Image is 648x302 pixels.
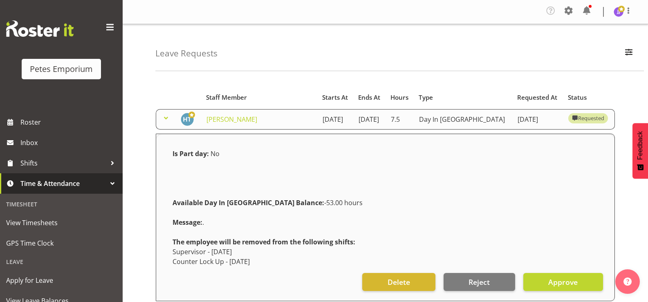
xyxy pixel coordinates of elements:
span: Roster [20,116,119,128]
span: Supervisor - [DATE] [173,247,232,256]
span: Apply for Leave [6,274,117,286]
div: Leave [2,253,121,270]
span: Inbox [20,136,119,149]
div: Ends At [358,93,381,102]
div: Petes Emporium [30,63,93,75]
img: janelle-jonkers702.jpg [614,7,623,17]
span: Approve [548,277,578,287]
button: Approve [523,273,603,291]
img: help-xxl-2.png [623,277,632,286]
div: Starts At [322,93,349,102]
td: [DATE] [318,109,354,130]
span: Reject [469,277,490,287]
strong: Available Day In [GEOGRAPHIC_DATA] Balance: [173,198,324,207]
div: Requested At [517,93,559,102]
button: Reject [444,273,515,291]
div: -53.00 hours [168,193,603,213]
span: Counter Lock Up - [DATE] [173,257,250,266]
a: Apply for Leave [2,270,121,291]
span: Delete [388,277,410,287]
img: Rosterit website logo [6,20,74,37]
strong: Message: [173,218,202,227]
td: 7.5 [386,109,414,130]
img: helena-tomlin701.jpg [181,113,194,126]
div: Status [568,93,610,102]
a: View Timesheets [2,213,121,233]
a: [PERSON_NAME] [206,115,257,124]
div: . [168,213,603,232]
span: Shifts [20,157,106,169]
div: Requested [572,113,604,123]
span: GPS Time Clock [6,237,117,249]
td: [DATE] [354,109,386,130]
span: View Timesheets [6,217,117,229]
button: Filter Employees [620,45,637,63]
span: Time & Attendance [20,177,106,190]
div: Hours [390,93,409,102]
div: Timesheet [2,196,121,213]
div: Type [419,93,508,102]
button: Delete [362,273,435,291]
button: Feedback - Show survey [632,123,648,179]
td: [DATE] [513,109,563,130]
h4: Leave Requests [155,49,217,58]
div: Staff Member [206,93,313,102]
strong: Is Part day: [173,149,209,158]
span: Feedback [637,131,644,160]
span: No [211,149,220,158]
td: Day In [GEOGRAPHIC_DATA] [414,109,513,130]
a: GPS Time Clock [2,233,121,253]
strong: The employee will be removed from the following shifts: [173,237,355,246]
